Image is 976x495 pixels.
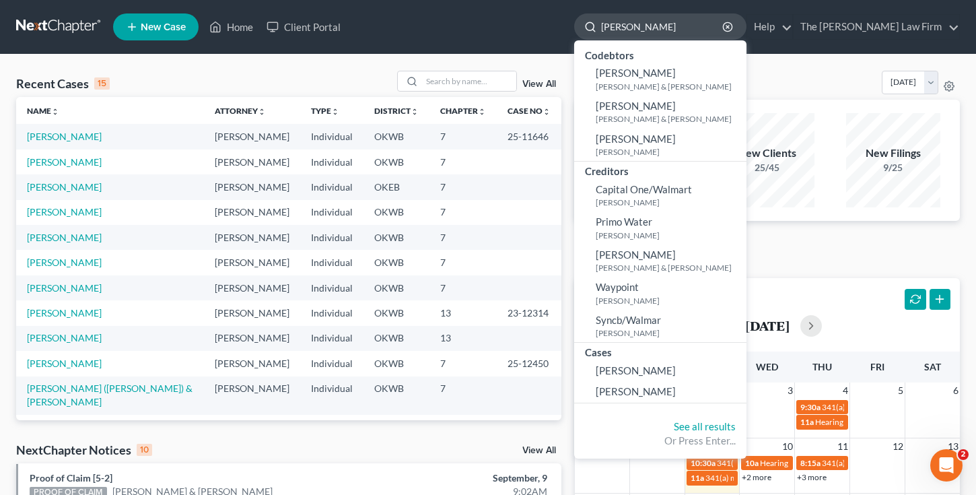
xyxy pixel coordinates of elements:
[596,230,743,241] small: [PERSON_NAME]
[331,108,339,116] i: unfold_more
[27,181,102,193] a: [PERSON_NAME]
[27,156,102,168] a: [PERSON_NAME]
[363,326,429,351] td: OKWB
[691,473,704,483] span: 11a
[846,161,940,174] div: 9/25
[429,250,497,275] td: 7
[300,250,363,275] td: Individual
[429,225,497,250] td: 7
[720,145,814,161] div: New Clients
[429,150,497,174] td: 7
[203,15,260,39] a: Home
[374,106,419,116] a: Districtunfold_more
[596,146,743,158] small: [PERSON_NAME]
[27,206,102,218] a: [PERSON_NAME]
[384,471,547,485] div: September, 9
[204,300,300,325] td: [PERSON_NAME]
[27,232,102,243] a: [PERSON_NAME]
[300,150,363,174] td: Individual
[204,200,300,225] td: [PERSON_NAME]
[429,415,497,440] td: 7
[300,200,363,225] td: Individual
[596,249,676,261] span: [PERSON_NAME]
[574,63,746,96] a: [PERSON_NAME][PERSON_NAME] & [PERSON_NAME]
[27,131,102,142] a: [PERSON_NAME]
[440,106,486,116] a: Chapterunfold_more
[300,326,363,351] td: Individual
[30,472,112,484] a: Proof of Claim [5-2]
[574,360,746,381] a: [PERSON_NAME]
[94,77,110,90] div: 15
[574,343,746,360] div: Cases
[27,106,59,116] a: Nameunfold_more
[27,332,102,343] a: [PERSON_NAME]
[794,15,959,39] a: The [PERSON_NAME] Law Firm
[596,364,676,376] span: [PERSON_NAME]
[574,381,746,402] a: [PERSON_NAME]
[543,108,551,116] i: unfold_more
[429,326,497,351] td: 13
[27,307,102,319] a: [PERSON_NAME]
[601,14,724,39] input: Search by name...
[363,225,429,250] td: OKWB
[204,415,300,440] td: [PERSON_NAME]
[422,71,516,91] input: Search by name...
[508,106,551,116] a: Case Nounfold_more
[363,150,429,174] td: OKWB
[574,96,746,129] a: [PERSON_NAME][PERSON_NAME] & [PERSON_NAME]
[574,277,746,310] a: Waypoint[PERSON_NAME]
[363,174,429,199] td: OKEB
[204,351,300,376] td: [PERSON_NAME]
[574,179,746,212] a: Capital One/Walmart[PERSON_NAME]
[897,383,905,399] span: 5
[204,376,300,415] td: [PERSON_NAME]
[478,108,486,116] i: unfold_more
[574,244,746,277] a: [PERSON_NAME][PERSON_NAME] & [PERSON_NAME]
[363,300,429,325] td: OKWB
[363,415,429,440] td: OKEB
[596,113,743,125] small: [PERSON_NAME] & [PERSON_NAME]
[51,108,59,116] i: unfold_more
[946,438,960,455] span: 13
[215,106,266,116] a: Attorneyunfold_more
[800,458,821,468] span: 8:15a
[742,472,771,482] a: +2 more
[596,133,676,145] span: [PERSON_NAME]
[300,376,363,415] td: Individual
[745,319,790,333] h2: [DATE]
[429,376,497,415] td: 7
[522,446,556,455] a: View All
[596,327,743,339] small: [PERSON_NAME]
[429,300,497,325] td: 13
[846,145,940,161] div: New Filings
[429,174,497,199] td: 7
[411,108,419,116] i: unfold_more
[522,79,556,89] a: View All
[300,300,363,325] td: Individual
[574,211,746,244] a: Primo Water[PERSON_NAME]
[596,295,743,306] small: [PERSON_NAME]
[204,326,300,351] td: [PERSON_NAME]
[429,351,497,376] td: 7
[300,415,363,440] td: Individual
[797,472,827,482] a: +3 more
[497,415,561,440] td: 25-80826
[363,250,429,275] td: OKWB
[705,473,907,483] span: 341(a) meeting for [PERSON_NAME] & [PERSON_NAME]
[204,124,300,149] td: [PERSON_NAME]
[717,458,847,468] span: 341(a) meeting for [PERSON_NAME]
[574,129,746,162] a: [PERSON_NAME][PERSON_NAME]
[870,361,884,372] span: Fri
[204,250,300,275] td: [PERSON_NAME]
[745,458,759,468] span: 10a
[812,361,832,372] span: Thu
[574,46,746,63] div: Codebtors
[429,275,497,300] td: 7
[596,183,692,195] span: Capital One/Walmart
[596,262,743,273] small: [PERSON_NAME] & [PERSON_NAME]
[841,383,849,399] span: 4
[27,358,102,369] a: [PERSON_NAME]
[363,351,429,376] td: OKWB
[204,225,300,250] td: [PERSON_NAME]
[596,216,652,228] span: Primo Water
